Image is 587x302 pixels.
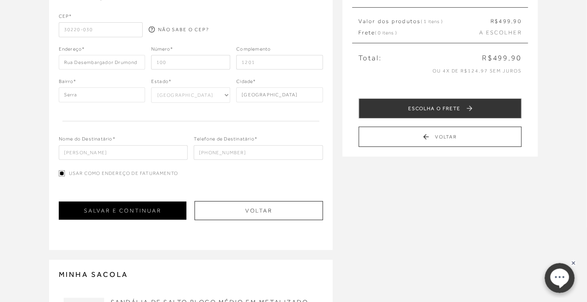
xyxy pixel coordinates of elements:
[359,17,443,26] span: Valor dos produtos
[359,98,522,119] button: ESCOLHA O FRETE
[359,29,397,37] span: Frete
[359,127,522,147] button: Voltar
[236,45,271,55] span: Complemento
[512,18,522,24] span: ,90
[59,202,186,220] button: SALVAR E CONTINUAR
[59,270,323,279] h2: MINHA SACOLA
[480,29,522,37] span: A ESCOLHER
[149,26,209,33] a: NÃO SABE O CEP?
[482,53,522,63] span: R$499,90
[69,170,178,177] span: Usar como endereço de faturamento
[59,22,143,37] input: _ _ _ _ _- _ _ _
[59,135,116,145] span: Nome do Destinatário*
[491,18,499,24] span: R$
[421,19,443,24] span: ( 1 itens )
[151,78,171,87] span: Estado*
[151,45,173,55] span: Número*
[194,135,257,145] span: Telefone de Destinatário*
[59,170,65,177] input: Usar como endereço de faturamento
[359,53,382,63] span: Total:
[59,78,76,87] span: Bairro*
[499,18,512,24] span: 499
[195,201,323,220] button: Voltar
[236,78,256,87] span: Cidade*
[375,30,397,36] span: ( 0 itens )
[236,55,323,70] input: Ex: bloco, apartamento, etc
[194,145,323,160] input: ( )
[59,45,85,55] span: Endereço*
[59,55,145,70] input: Rua, Logradouro, Avenida, etc
[433,68,522,74] span: ou 4x de R$124,97 sem juros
